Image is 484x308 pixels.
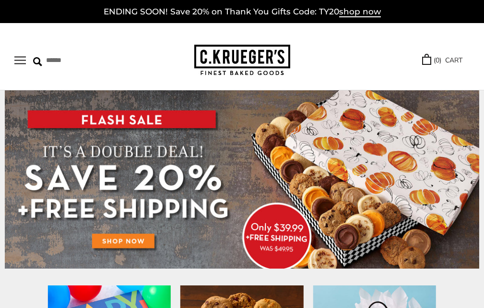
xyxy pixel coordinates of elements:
[33,57,42,66] img: Search
[5,90,479,269] img: C.Krueger's Special Offer
[194,45,290,76] img: C.KRUEGER'S
[339,7,381,17] span: shop now
[33,53,122,68] input: Search
[14,56,26,64] button: Open navigation
[104,7,381,17] a: ENDING SOON! Save 20% on Thank You Gifts Code: TY20shop now
[422,55,462,66] a: (0) CART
